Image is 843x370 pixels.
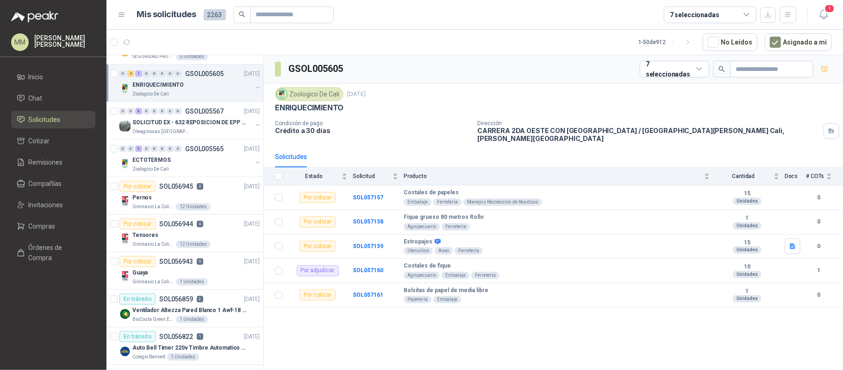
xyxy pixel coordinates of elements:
p: GSOL005605 [185,70,224,77]
span: # COTs [806,173,824,179]
span: Solicitudes [29,115,61,125]
div: 0 [127,108,134,115]
a: Por cotizarSOL0569430[DATE] Company LogoGuayaGimnasio La Colina1 Unidades [106,252,263,290]
span: Órdenes de Compra [29,242,87,263]
p: Gimnasio La Colina [132,203,174,211]
div: 5 [135,146,142,152]
p: 0 [197,183,203,190]
p: Ventilador Altezza Pared Blanco 1 Awf-18 Pro Balinera [132,306,248,315]
div: 0 [119,146,126,152]
b: 1 [715,215,779,222]
a: En tránsitoSOL0568221[DATE] Company LogoAuto Bell Timer 220v Timbre Automatico Para Colegios, Ind... [106,327,263,365]
p: ENRIQUECIMIENTO [132,81,184,89]
b: Bolsitas de papel de media libre [404,287,488,294]
p: SOL056822 [159,333,193,340]
div: 6 [135,108,142,115]
div: MM [11,33,29,51]
p: SOL056944 [159,221,193,227]
b: SOL057160 [353,267,383,274]
a: Compras [11,217,95,235]
div: Por cotizar [300,217,336,228]
span: 1 [824,4,835,13]
p: GSOL005567 [185,108,224,115]
div: Ferretería [455,247,483,255]
p: SOL056943 [159,258,193,265]
div: 0 [127,146,134,152]
p: 0 [197,221,203,227]
div: Solicitudes [275,152,307,162]
div: Unidades [733,222,762,230]
button: 1 [815,6,832,23]
a: 0 0 6 0 0 0 0 0 GSOL005567[DATE] Company LogoSOLICITUD EX - 632 REPOSICION DE EPP #2Oleaginosas [... [119,106,262,135]
p: [DATE] [244,182,260,191]
div: 0 [175,108,181,115]
span: Producto [404,173,702,179]
b: 0 [806,291,832,300]
th: Cantidad [715,167,785,185]
div: 0 [143,108,150,115]
span: Compañías [29,179,62,189]
a: 0 4 1 0 0 0 0 0 GSOL005605[DATE] Company LogoENRIQUECIMIENTOZoologico De Cali [119,68,262,98]
p: [DATE] [244,107,260,116]
span: 2263 [204,9,226,20]
span: Estado [288,173,340,179]
div: Agropecuario [404,223,440,230]
span: search [718,66,725,72]
a: Invitaciones [11,196,95,214]
span: Remisiones [29,157,63,167]
a: SOL057161 [353,292,383,298]
div: Unidades [733,295,762,302]
p: 1 [197,333,203,340]
p: SOL056945 [159,183,193,190]
div: 0 [159,146,166,152]
div: Por cotizar [119,181,156,192]
h3: GSOL005605 [288,62,344,76]
h1: Mis solicitudes [137,8,196,21]
p: [DATE] [244,70,260,78]
span: Inicio [29,72,44,82]
div: Manejo y Recolección de Residuos [463,198,542,206]
div: 0 [167,70,174,77]
a: Cotizar [11,132,95,150]
div: 1 [135,70,142,77]
img: Company Logo [119,83,131,94]
img: Company Logo [119,308,131,319]
span: Solicitud [353,173,391,179]
p: GSOL005565 [185,146,224,152]
div: 1 Unidades [167,353,199,361]
div: Ferretería [442,223,470,230]
img: Company Logo [277,89,287,99]
th: # COTs [806,167,843,185]
span: Cotizar [29,136,50,146]
div: 0 [159,108,166,115]
div: 0 [119,70,126,77]
div: Por cotizar [119,218,156,230]
b: SOL057159 [353,243,383,249]
p: 0 [197,258,203,265]
b: 10 [715,263,779,271]
a: Por cotizarSOL0569440[DATE] Company LogoTensoresGimnasio La Colina12 Unidades [106,215,263,252]
div: 7 seleccionadas [646,59,693,79]
div: 1 - 50 de 912 [638,35,695,50]
p: Crédito a 30 días [275,127,470,134]
button: No Leídos [703,33,757,51]
div: 0 [167,146,174,152]
div: 12 Unidades [176,241,211,248]
div: Unidades [733,198,762,205]
a: Inicio [11,68,95,86]
th: Producto [404,167,715,185]
div: 0 [175,146,181,152]
b: 0 [806,242,832,251]
button: Asignado a mi [765,33,832,51]
div: Por cotizar [300,192,336,203]
a: Compañías [11,175,95,192]
img: Company Logo [119,121,131,132]
div: Agropecuario [404,272,440,279]
div: Unidades [733,246,762,254]
p: [PERSON_NAME] [PERSON_NAME] [34,35,95,48]
span: search [239,11,245,18]
b: Costales de papeles [404,189,459,197]
b: 1 [715,288,779,295]
a: 0 0 5 0 0 0 0 0 GSOL005565[DATE] Company LogoECTOTERMOSZoologico De Cali [119,143,262,173]
a: SOL057158 [353,218,383,225]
